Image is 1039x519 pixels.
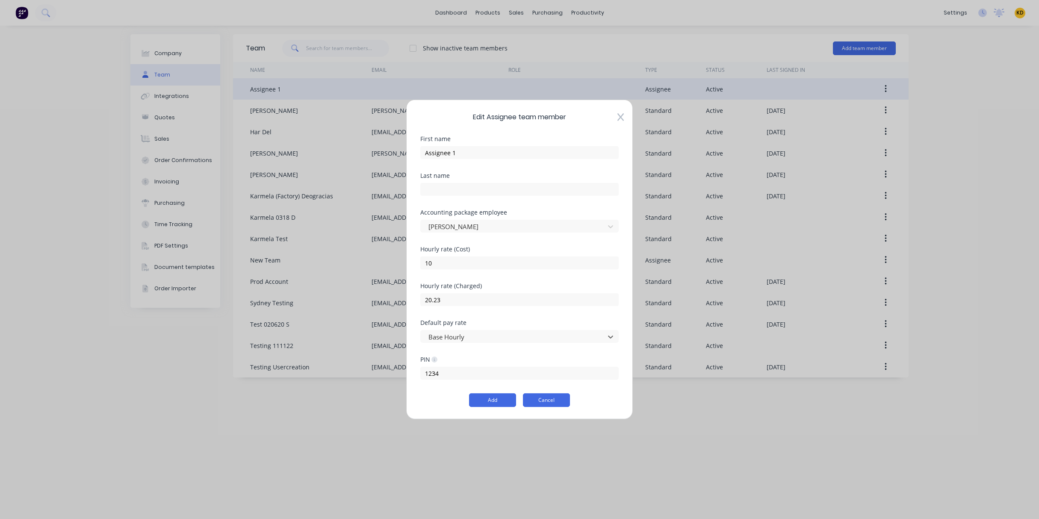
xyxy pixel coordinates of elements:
[469,393,516,407] button: Add
[420,283,619,289] div: Hourly rate (Charged)
[420,293,619,306] input: $0
[420,257,619,269] input: $0
[420,209,619,215] div: Accounting package employee
[420,136,619,142] div: First name
[420,355,437,363] div: PIN
[420,112,619,122] span: Edit Assignee team member
[420,246,619,252] div: Hourly rate (Cost)
[420,320,619,326] div: Default pay rate
[523,393,570,407] button: Cancel
[420,173,619,179] div: Last name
